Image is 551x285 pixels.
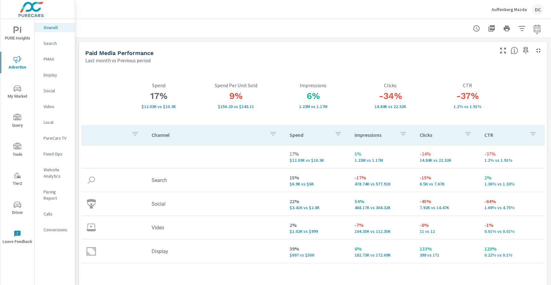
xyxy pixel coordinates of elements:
[44,211,70,217] p: Calls
[35,209,75,219] div: Calls
[290,229,344,234] p: $1,016 vs $999
[429,104,506,109] p: 1.2% vs 1.91%
[44,56,70,62] p: PMAX
[35,225,75,234] div: Conversions
[87,199,96,209] img: icon-social.svg
[484,158,539,163] p: 1.2% vs 1.91%
[420,181,475,186] p: 6,504 vs 7,666
[355,252,410,258] p: 182,731 vs 172,687
[152,132,264,138] p: Channel
[420,252,475,258] p: 398 vs 171
[429,82,506,88] p: CTR
[484,205,539,210] p: 1.69% vs 4.75%
[0,19,34,252] div: nav menu
[44,40,70,46] p: Search
[35,23,75,32] div: Overall
[85,57,151,64] p: Last month vs Previous period
[290,205,344,210] p: $3,414 vs $2,801
[484,132,524,138] p: CTR
[352,91,429,101] h3: -34%
[2,143,33,158] span: Tools
[35,86,75,95] div: Social
[290,158,344,163] p: $12,028 vs $10,304
[2,114,33,129] span: Query
[484,197,539,205] p: -64%
[290,197,344,205] p: 22%
[420,229,475,234] p: 11 vs 12
[352,104,429,109] p: 14,836 vs 22,316
[355,150,410,158] p: 6%
[44,135,70,141] p: PureCars TV
[44,88,70,94] p: Social
[484,150,539,158] p: -37%
[484,245,539,252] p: 120%
[355,229,410,234] p: 104,347 vs 112,351
[87,223,96,232] img: icon-video.svg
[420,158,475,163] p: 14,836 vs 22,316
[44,151,70,157] p: Fixed Ops
[420,205,475,210] p: 7,923 vs 14,467
[290,245,344,252] p: 39%
[35,149,75,159] div: Fixed Ops
[120,91,197,101] h3: 17%
[429,91,506,101] h3: -37%
[120,104,197,109] p: $12,028 vs $10,304
[35,118,75,127] div: Local
[531,22,543,35] button: Select Date Range
[2,27,33,42] span: PURE Insights
[484,181,539,186] p: 1.36% vs 1.33%
[2,230,33,246] span: Leave Feedback
[355,181,410,186] p: 478,739 vs 577,908
[35,165,75,181] div: Website Analytics
[87,175,96,185] img: icon-search.svg
[355,197,410,205] p: 54%
[484,252,539,258] p: 0.22% vs 0.1%
[85,50,153,56] h5: Paid Media Performance
[420,197,475,205] p: -45%
[290,150,344,158] p: 17%
[484,221,539,229] p: -1%
[44,167,70,179] p: Website Analytics
[355,205,410,210] p: 468,166 vs 304,318
[44,103,70,110] p: Video
[2,56,33,71] span: Advertise
[420,132,459,138] p: Clicks
[420,150,475,158] p: -34%
[274,82,352,88] p: Impressions
[35,54,75,64] div: PMAX
[147,243,284,259] td: Display
[484,229,539,234] p: 0.01% vs 0.01%
[290,252,344,258] p: $697 vs $500
[2,201,33,216] span: Driver
[355,132,394,138] p: Impressions
[498,45,508,56] button: Make Fullscreen
[35,39,75,48] div: Search
[197,104,275,109] p: $156.20 vs $143.11
[120,82,197,88] p: Spend
[2,85,33,100] span: My Market
[44,119,70,125] p: Local
[274,91,352,101] h3: 6%
[2,172,33,187] span: Tier2
[420,245,475,252] p: 133%
[35,133,75,143] div: PureCars TV
[44,227,70,233] p: Conversions
[420,174,475,181] p: -15%
[290,181,344,186] p: $6,902 vs $6,004
[355,221,410,229] p: -7%
[87,246,96,256] img: icon-display.svg
[516,22,528,35] button: Apply Filters
[197,82,275,88] p: Spend Per Unit Sold
[35,70,75,80] div: Display
[44,189,70,201] p: Pacing Report
[484,174,539,181] p: 2%
[355,174,410,181] p: -17%
[35,187,75,203] div: Pacing Report
[492,7,527,12] p: Auffenberg Mazda
[290,174,344,181] p: 15%
[355,158,410,163] p: 1,233,983 vs 1,167,264
[147,220,284,236] td: Video
[420,221,475,229] p: -8%
[197,91,275,101] h3: 9%
[44,72,70,78] p: Display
